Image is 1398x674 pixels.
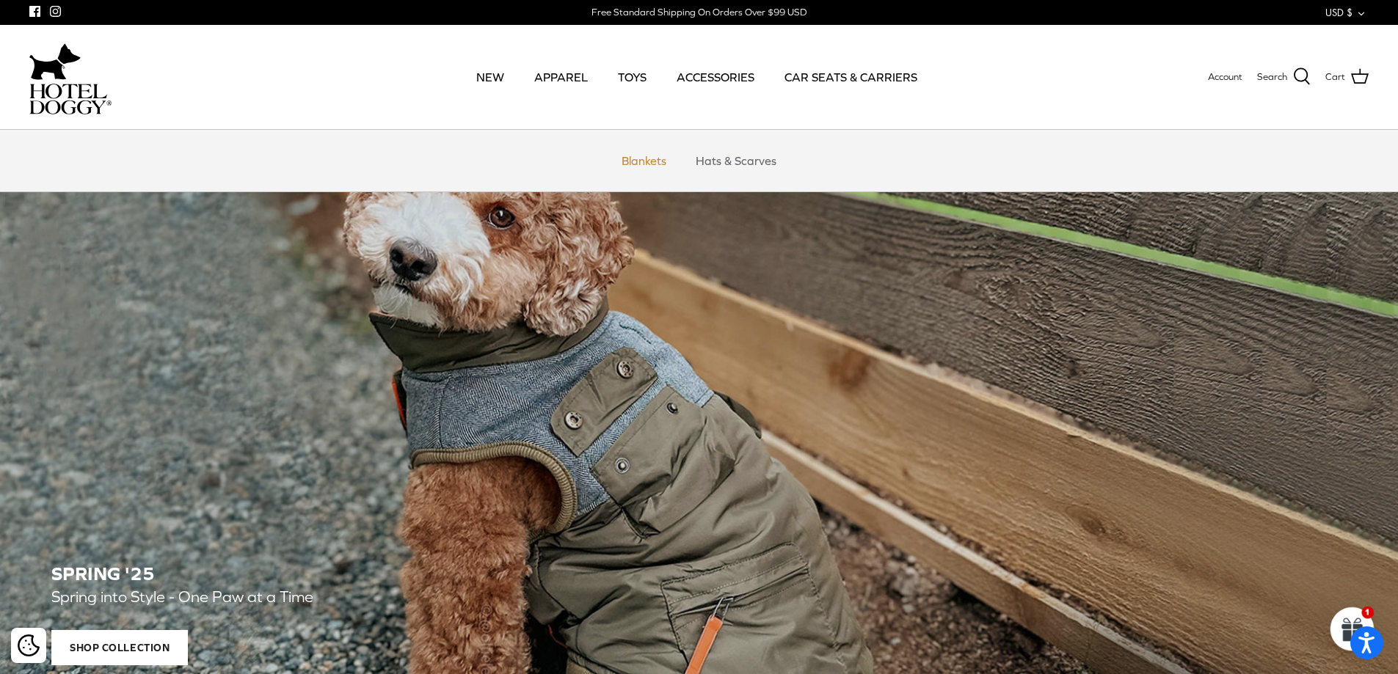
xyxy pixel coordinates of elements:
img: dog-icon.svg [29,40,81,84]
h2: SPRING '25 [51,563,1347,585]
a: Blankets [608,139,680,183]
a: TOYS [605,52,660,102]
span: Cart [1325,70,1345,85]
span: Search [1257,70,1287,85]
span: Shop Collection [51,630,188,665]
img: Cookie policy [18,634,40,656]
a: ACCESSORIES [663,52,768,102]
a: Facebook [29,6,40,17]
a: CAR SEATS & CARRIERS [771,52,931,102]
div: Free Standard Shipping On Orders Over $99 USD [591,6,807,19]
button: Cookie policy [15,633,41,659]
a: Instagram [50,6,61,17]
img: hoteldoggycom [29,84,112,114]
div: Cookie policy [11,628,46,663]
a: NEW [463,52,517,102]
a: hoteldoggycom [29,40,112,114]
a: APPAREL [521,52,601,102]
a: Search [1257,67,1311,87]
a: Cart [1325,67,1369,87]
a: Free Standard Shipping On Orders Over $99 USD [591,1,807,23]
span: Account [1208,71,1242,82]
a: Hats & Scarves [682,139,790,183]
div: Primary navigation [218,52,1176,102]
p: Spring into Style - One Paw at a Time [51,585,719,610]
a: Account [1208,70,1242,85]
